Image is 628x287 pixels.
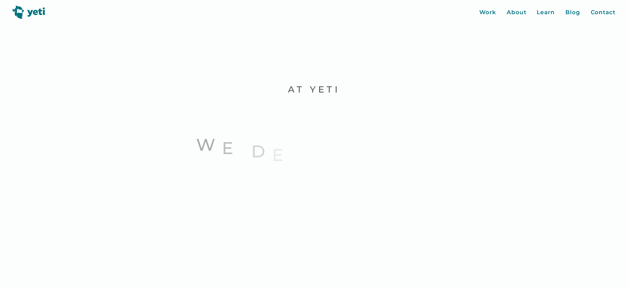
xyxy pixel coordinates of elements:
a: Blog [565,8,580,17]
a: Contact [591,8,615,17]
p: At Yeti [168,83,461,95]
a: Learn [537,8,555,17]
img: Yeti logo [13,6,45,19]
a: About [507,8,526,17]
a: Work [479,8,496,17]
